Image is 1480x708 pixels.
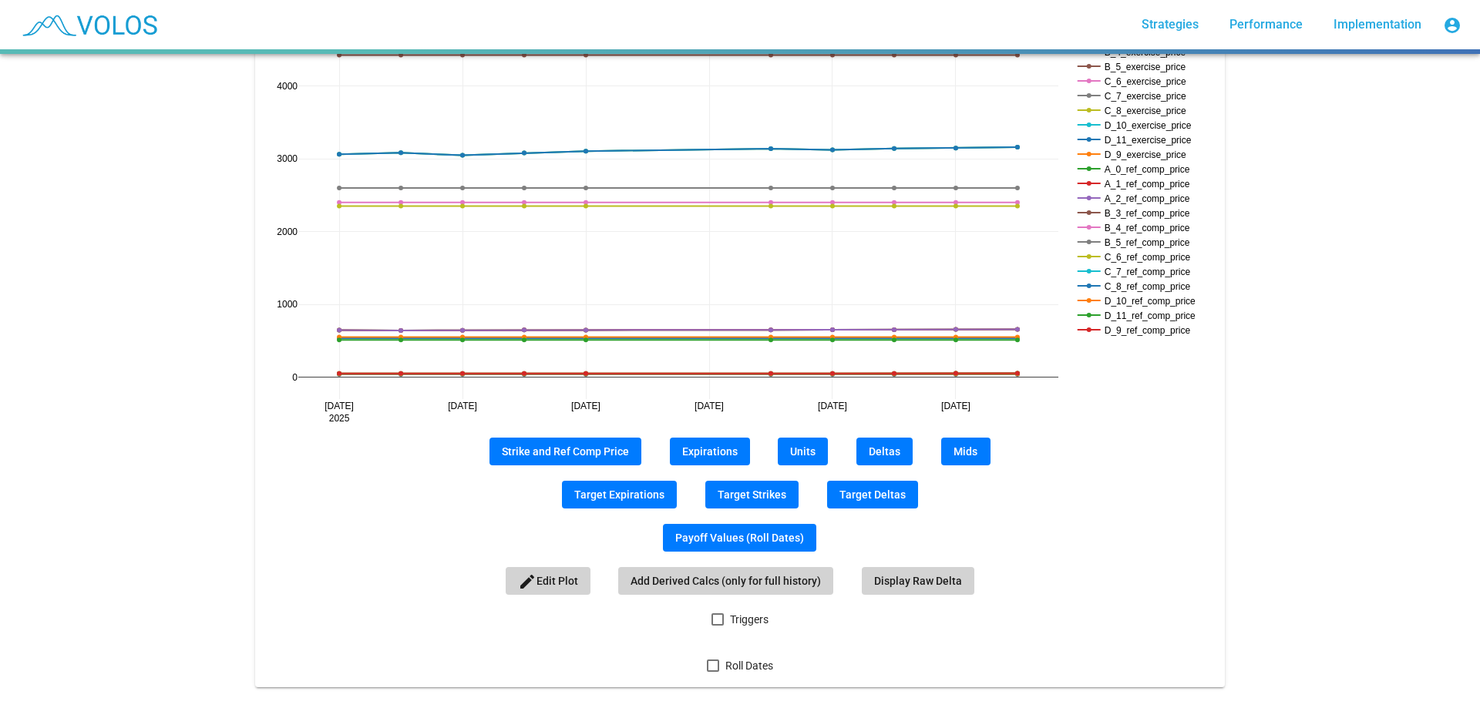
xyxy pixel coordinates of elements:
[856,438,913,465] button: Deltas
[1229,17,1303,32] span: Performance
[1217,11,1315,39] a: Performance
[506,567,590,595] button: Edit Plot
[670,438,750,465] button: Expirations
[518,575,578,587] span: Edit Plot
[1129,11,1211,39] a: Strategies
[502,445,629,458] span: Strike and Ref Comp Price
[730,610,769,629] span: Triggers
[1321,11,1434,39] a: Implementation
[954,445,977,458] span: Mids
[874,575,962,587] span: Display Raw Delta
[675,532,804,544] span: Payoff Values (Roll Dates)
[1142,17,1199,32] span: Strategies
[631,575,821,587] span: Add Derived Calcs (only for full history)
[941,438,991,465] button: Mids
[663,524,816,552] button: Payoff Values (Roll Dates)
[1334,17,1421,32] span: Implementation
[778,438,828,465] button: Units
[790,445,816,458] span: Units
[827,481,918,508] button: Target Deltas
[518,572,536,591] mat-icon: edit
[618,567,833,595] button: Add Derived Calcs (only for full history)
[705,481,799,508] button: Target Strikes
[1443,16,1461,35] mat-icon: account_circle
[839,488,906,501] span: Target Deltas
[725,656,773,675] span: Roll Dates
[682,445,738,458] span: Expirations
[562,481,677,508] button: Target Expirations
[718,488,786,501] span: Target Strikes
[574,488,664,501] span: Target Expirations
[862,567,974,595] button: Display Raw Delta
[12,5,165,44] img: blue_transparent.png
[489,438,641,465] button: Strike and Ref Comp Price
[869,445,900,458] span: Deltas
